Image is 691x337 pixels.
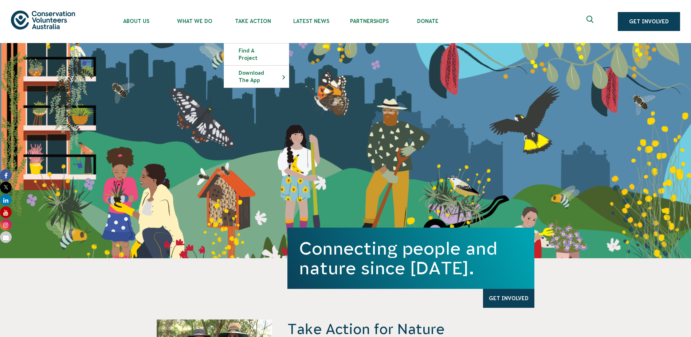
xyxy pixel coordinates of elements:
[224,18,282,24] span: Take Action
[398,18,457,24] span: Donate
[299,239,523,278] h1: Connecting people and nature since [DATE].
[224,66,289,88] a: Download the app
[11,11,75,29] img: logo.svg
[483,289,534,308] a: Get Involved
[340,18,398,24] span: Partnerships
[582,13,600,30] button: Expand search box Close search box
[618,12,680,31] a: Get Involved
[107,18,165,24] span: About Us
[282,18,340,24] span: Latest News
[165,18,224,24] span: What We Do
[224,43,289,65] a: Find a project
[586,16,596,27] span: Expand search box
[224,65,289,88] li: Download the app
